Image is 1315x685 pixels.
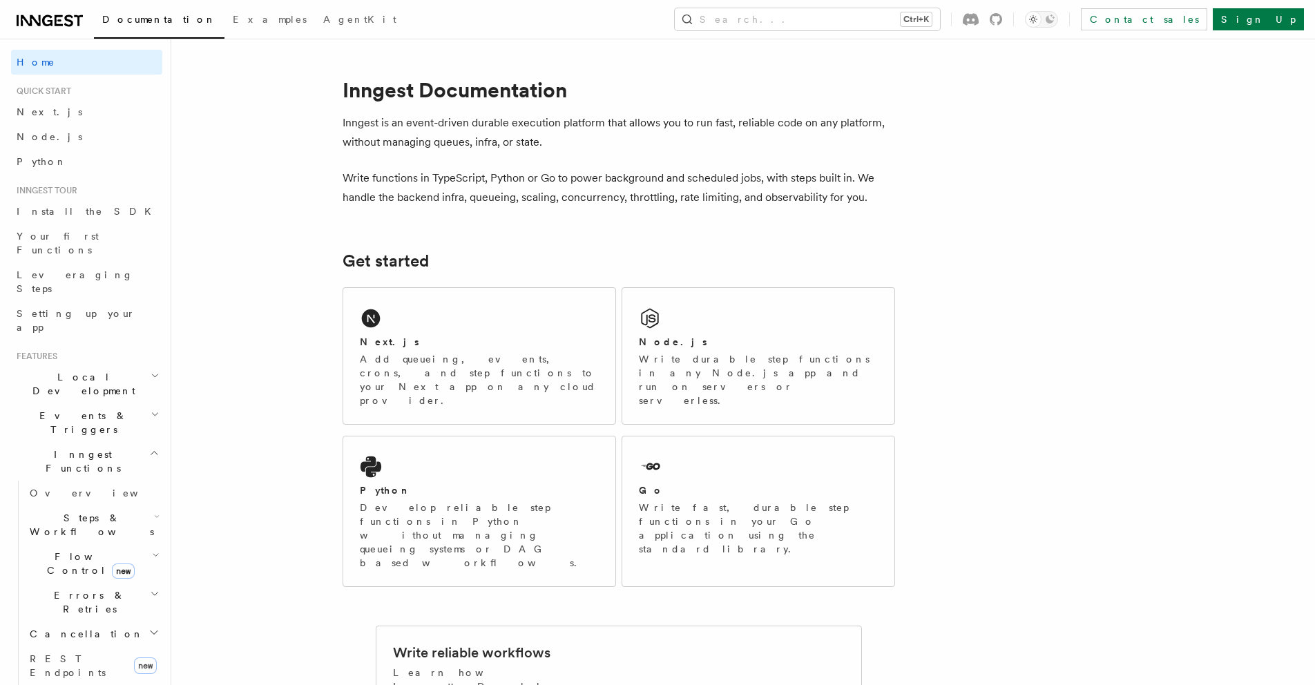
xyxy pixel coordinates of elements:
span: Install the SDK [17,206,160,217]
p: Add queueing, events, crons, and step functions to your Next app on any cloud provider. [360,352,599,407]
span: Your first Functions [17,231,99,255]
a: Examples [224,4,315,37]
a: Node.jsWrite durable step functions in any Node.js app and run on servers or serverless. [622,287,895,425]
a: REST Endpointsnew [24,646,162,685]
button: Inngest Functions [11,442,162,481]
span: Home [17,55,55,69]
span: Leveraging Steps [17,269,133,294]
span: Overview [30,488,172,499]
span: new [112,563,135,579]
p: Write functions in TypeScript, Python or Go to power background and scheduled jobs, with steps bu... [343,168,895,207]
p: Inngest is an event-driven durable execution platform that allows you to run fast, reliable code ... [343,113,895,152]
a: Setting up your app [11,301,162,340]
span: Steps & Workflows [24,511,154,539]
a: PythonDevelop reliable step functions in Python without managing queueing systems or DAG based wo... [343,436,616,587]
span: Python [17,156,67,167]
a: AgentKit [315,4,405,37]
button: Cancellation [24,621,162,646]
a: Home [11,50,162,75]
span: Flow Control [24,550,152,577]
p: Write durable step functions in any Node.js app and run on servers or serverless. [639,352,878,407]
span: Cancellation [24,627,144,641]
span: REST Endpoints [30,653,106,678]
a: Leveraging Steps [11,262,162,301]
span: AgentKit [323,14,396,25]
span: Node.js [17,131,82,142]
a: Documentation [94,4,224,39]
button: Local Development [11,365,162,403]
span: Next.js [17,106,82,117]
button: Steps & Workflows [24,505,162,544]
span: Inngest Functions [11,447,149,475]
span: Events & Triggers [11,409,151,436]
a: Overview [24,481,162,505]
span: Documentation [102,14,216,25]
a: Get started [343,251,429,271]
button: Toggle dark mode [1025,11,1058,28]
button: Flow Controlnew [24,544,162,583]
a: Node.js [11,124,162,149]
h2: Python [360,483,411,497]
a: Your first Functions [11,224,162,262]
kbd: Ctrl+K [901,12,932,26]
h2: Go [639,483,664,497]
a: Next.js [11,99,162,124]
span: Quick start [11,86,71,97]
button: Events & Triggers [11,403,162,442]
a: Install the SDK [11,199,162,224]
h2: Node.js [639,335,707,349]
a: Sign Up [1213,8,1304,30]
button: Errors & Retries [24,583,162,621]
span: Inngest tour [11,185,77,196]
span: Setting up your app [17,308,135,333]
span: new [134,657,157,674]
span: Local Development [11,370,151,398]
a: Next.jsAdd queueing, events, crons, and step functions to your Next app on any cloud provider. [343,287,616,425]
span: Features [11,351,57,362]
p: Develop reliable step functions in Python without managing queueing systems or DAG based workflows. [360,501,599,570]
h2: Write reliable workflows [393,643,550,662]
a: Python [11,149,162,174]
span: Examples [233,14,307,25]
a: GoWrite fast, durable step functions in your Go application using the standard library. [622,436,895,587]
h1: Inngest Documentation [343,77,895,102]
h2: Next.js [360,335,419,349]
button: Search...Ctrl+K [675,8,940,30]
a: Contact sales [1081,8,1207,30]
span: Errors & Retries [24,588,150,616]
p: Write fast, durable step functions in your Go application using the standard library. [639,501,878,556]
